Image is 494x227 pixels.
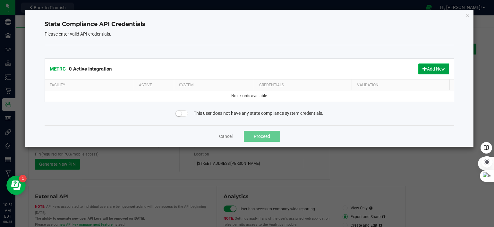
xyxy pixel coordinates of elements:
[179,83,193,87] span: System
[244,131,280,142] button: Proceed
[50,83,65,87] span: Facility
[19,175,27,182] iframe: Resource center unread badge
[357,83,379,87] span: Validation
[6,176,26,195] iframe: Resource center
[45,32,455,37] h5: Please enter valid API credentials.
[45,20,455,29] h4: State Compliance API Credentials
[259,83,284,87] span: Credentials
[45,90,454,102] td: No records available.
[69,66,112,72] span: 0 Active Integration
[194,110,323,117] span: This user does not have any state compliance system credentials.
[50,66,66,72] span: METRC
[219,133,233,139] button: Cancel
[418,63,449,74] button: Add New
[465,12,470,19] button: Close
[139,83,152,87] span: Active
